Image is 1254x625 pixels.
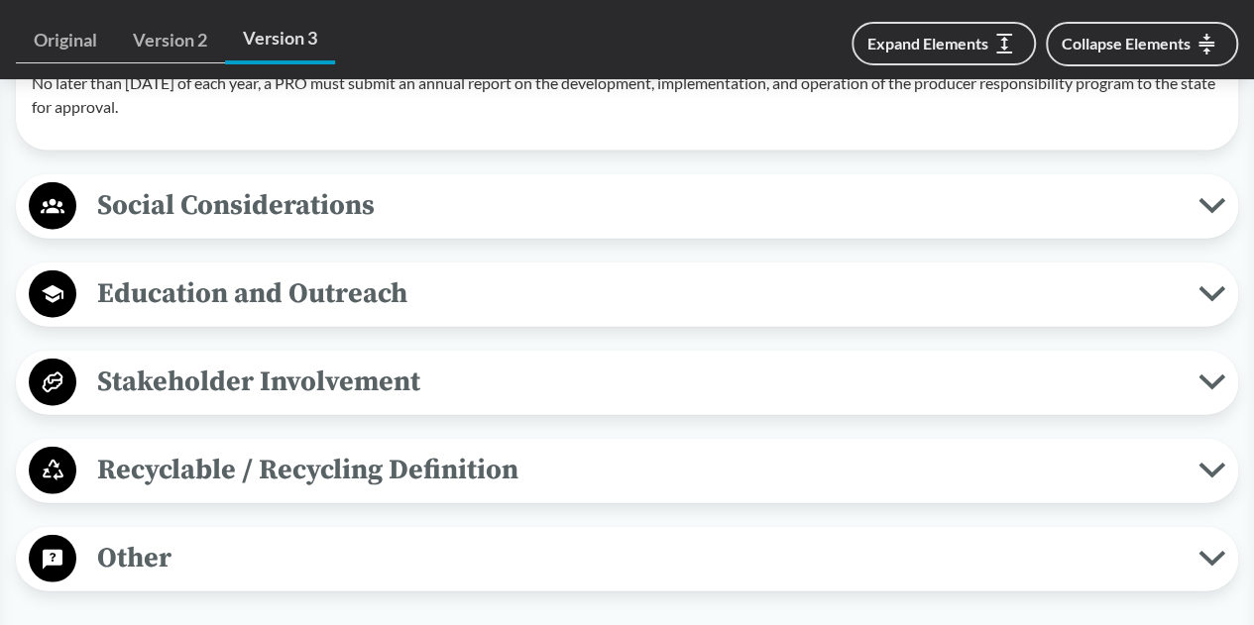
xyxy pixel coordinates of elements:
[1046,22,1238,66] button: Collapse Elements
[225,16,335,64] a: Version 3
[23,358,1231,408] button: Stakeholder Involvement
[76,360,1198,404] span: Stakeholder Involvement
[23,446,1231,496] button: Recyclable / Recycling Definition
[16,18,115,63] a: Original
[852,22,1036,65] button: Expand Elements
[115,18,225,63] a: Version 2
[23,269,1231,320] button: Education and Outreach
[32,71,1222,119] p: No later than [DATE] of each year, a PRO must submit an annual report on the development, impleme...
[23,534,1231,584] button: Other
[76,183,1198,228] span: Social Considerations
[76,271,1198,316] span: Education and Outreach
[76,536,1198,580] span: Other
[23,181,1231,232] button: Social Considerations
[76,448,1198,492] span: Recyclable / Recycling Definition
